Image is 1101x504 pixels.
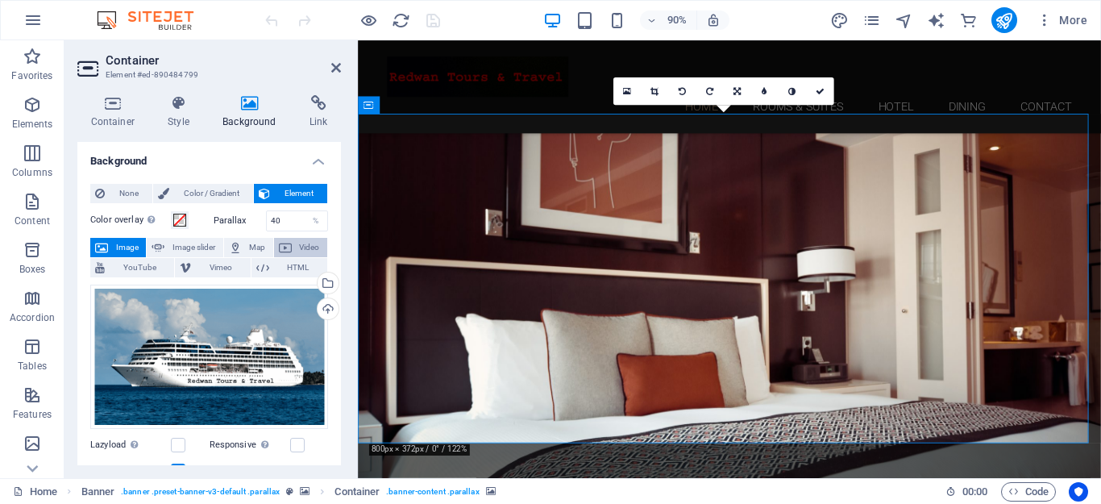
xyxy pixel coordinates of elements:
a: Blur [750,77,778,105]
button: Map [224,238,273,257]
button: YouTube [90,258,174,277]
button: HTML [251,258,327,277]
i: AI Writer [927,11,945,30]
p: Columns [12,166,52,179]
a: Change orientation [723,77,750,105]
button: text_generator [927,10,946,30]
a: Rotate right 90° [696,77,723,105]
span: 00 00 [962,482,987,502]
button: Click here to leave preview mode and continue editing [359,10,378,30]
p: Boxes [19,263,46,276]
h4: Style [155,95,210,129]
label: Responsive [210,435,290,455]
button: navigator [895,10,914,30]
a: Crop mode [641,77,668,105]
span: YouTube [110,258,169,277]
span: HTML [274,258,322,277]
h6: Session time [945,482,988,502]
p: Features [13,408,52,421]
i: Navigator [895,11,913,30]
h4: Background [210,95,297,129]
span: Video [297,238,322,257]
a: Select files from the file manager, stock photos, or upload file(s) [613,77,640,105]
button: commerce [959,10,978,30]
label: Optimized [90,461,171,481]
span: . banner-content .parallax [386,482,479,502]
button: pages [862,10,882,30]
img: Editor Logo [93,10,214,30]
span: None [110,184,147,203]
h4: Background [77,142,341,171]
span: Image slider [169,238,218,257]
i: On resize automatically adjust zoom level to fit chosen device. [706,13,721,27]
button: publish [991,7,1017,33]
p: Favorites [11,69,52,82]
button: Vimeo [175,258,250,277]
button: reload [391,10,410,30]
button: Usercentrics [1069,482,1088,502]
label: Lazyload [90,435,171,455]
i: Reload page [392,11,410,30]
button: Image slider [147,238,222,257]
p: Tables [18,360,47,373]
span: Vimeo [196,258,245,277]
h3: Element #ed-890484799 [106,68,309,82]
button: Code [1001,482,1056,502]
button: Color / Gradient [153,184,253,203]
button: More [1030,7,1094,33]
a: Confirm ( Ctrl ⏎ ) [806,77,833,105]
i: Design (Ctrl+Alt+Y) [830,11,849,30]
p: Content [15,215,50,227]
span: Click to select. Double-click to edit [81,482,115,502]
a: Greyscale [779,77,806,105]
span: Color / Gradient [174,184,248,203]
span: More [1037,12,1087,28]
span: Map [247,238,268,257]
h6: 90% [664,10,690,30]
button: Image [90,238,146,257]
h4: Link [296,95,341,129]
nav: breadcrumb [81,482,496,502]
h4: Container [77,95,155,129]
div: ffffd-cSXFjQ38ffmU4Bs9pMF5Lg.png [90,285,328,430]
label: Color overlay [90,210,171,230]
span: . banner .preset-banner-v3-default .parallax [121,482,280,502]
i: Publish [995,11,1013,30]
button: 90% [640,10,697,30]
button: Element [254,184,327,203]
span: Image [113,238,141,257]
i: This element contains a background [486,487,496,496]
p: Images [16,456,49,469]
a: Rotate left 90° [668,77,696,105]
i: This element contains a background [300,487,310,496]
div: % [305,211,327,231]
p: Accordion [10,311,55,324]
label: Parallax [214,216,266,225]
i: Pages (Ctrl+Alt+S) [862,11,881,30]
span: Code [1008,482,1049,502]
button: None [90,184,152,203]
a: Click to cancel selection. Double-click to open Pages [13,482,57,502]
h2: Container [106,53,341,68]
p: Elements [12,118,53,131]
i: Commerce [959,11,978,30]
span: Click to select. Double-click to edit [334,482,380,502]
span: : [974,485,976,498]
button: design [830,10,850,30]
button: Video [274,238,327,257]
span: Element [275,184,322,203]
i: This element is a customizable preset [286,487,293,496]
